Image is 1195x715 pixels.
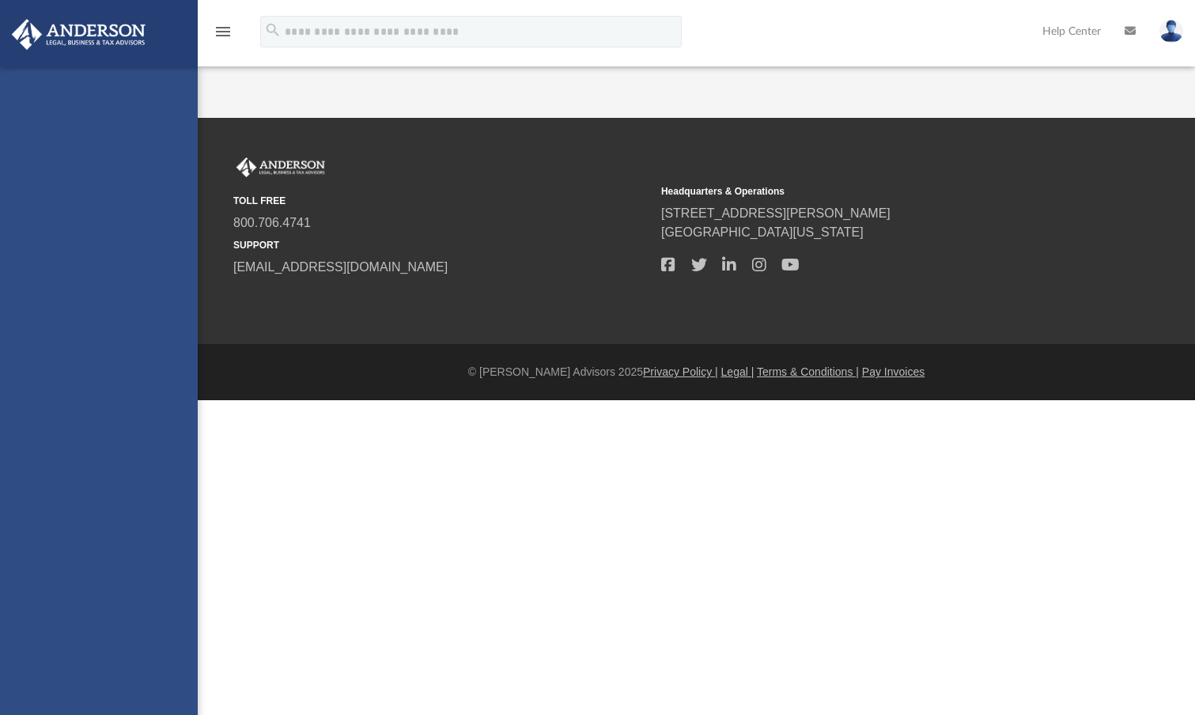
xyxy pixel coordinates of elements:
i: menu [214,22,233,41]
a: Pay Invoices [862,365,925,378]
img: Anderson Advisors Platinum Portal [233,157,328,178]
a: menu [214,30,233,41]
small: TOLL FREE [233,194,650,208]
a: Terms & Conditions | [757,365,859,378]
small: Headquarters & Operations [661,184,1078,199]
a: [STREET_ADDRESS][PERSON_NAME] [661,206,891,220]
a: Privacy Policy | [643,365,718,378]
a: 800.706.4741 [233,216,311,229]
a: [GEOGRAPHIC_DATA][US_STATE] [661,225,864,239]
a: Legal | [721,365,754,378]
a: [EMAIL_ADDRESS][DOMAIN_NAME] [233,260,448,274]
div: © [PERSON_NAME] Advisors 2025 [198,364,1195,380]
i: search [264,21,282,39]
img: User Pic [1159,20,1183,43]
img: Anderson Advisors Platinum Portal [7,19,150,50]
small: SUPPORT [233,238,650,252]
